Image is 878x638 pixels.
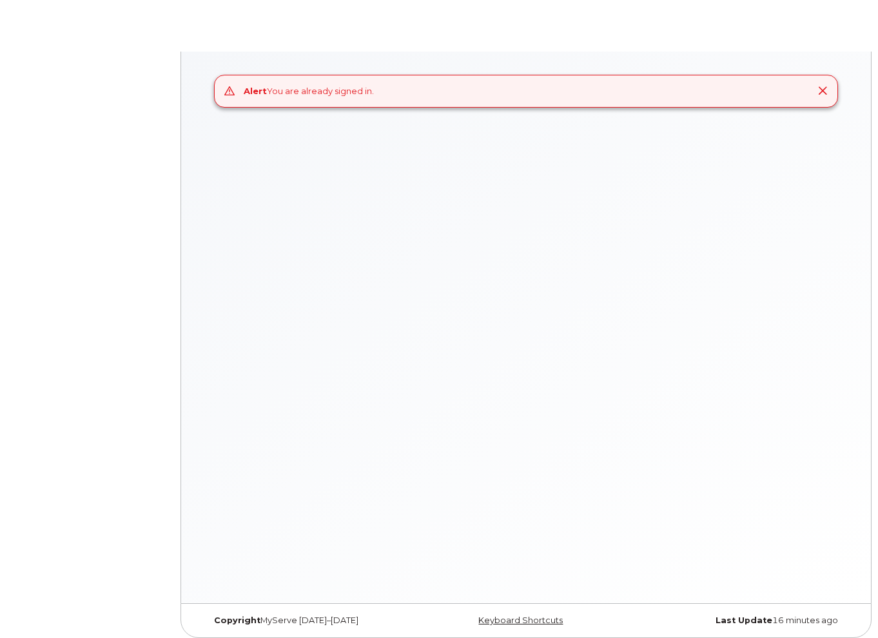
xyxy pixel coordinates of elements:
strong: Copyright [214,615,260,625]
div: MyServe [DATE]–[DATE] [204,615,419,626]
strong: Alert [244,86,267,96]
strong: Last Update [716,615,772,625]
a: Keyboard Shortcuts [478,615,563,625]
div: You are already signed in. [244,85,374,97]
div: 16 minutes ago [633,615,848,626]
